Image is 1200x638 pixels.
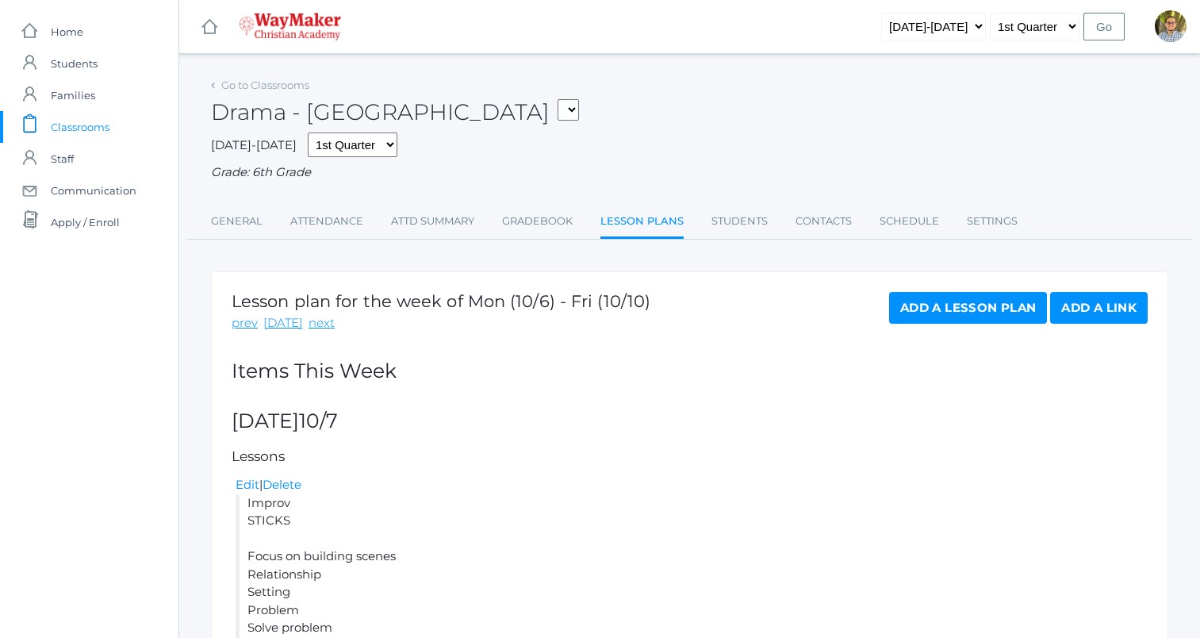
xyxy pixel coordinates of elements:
[263,477,301,492] a: Delete
[211,100,579,125] h2: Drama - [GEOGRAPHIC_DATA]
[1050,292,1148,324] a: Add a Link
[51,175,136,206] span: Communication
[600,206,684,240] a: Lesson Plans
[967,206,1018,237] a: Settings
[211,163,1168,182] div: Grade: 6th Grade
[232,449,1148,464] h5: Lessons
[1155,10,1187,42] div: Kylen Braileanu
[232,410,1148,432] h2: [DATE]
[51,16,83,48] span: Home
[263,314,303,332] a: [DATE]
[232,292,650,310] h1: Lesson plan for the week of Mon (10/6) - Fri (10/10)
[232,314,258,332] a: prev
[391,206,474,237] a: Attd Summary
[239,13,341,40] img: 4_waymaker-logo-stack-white.png
[1083,13,1125,40] input: Go
[51,143,74,175] span: Staff
[299,409,338,432] span: 10/7
[211,206,263,237] a: General
[796,206,852,237] a: Contacts
[711,206,768,237] a: Students
[236,476,1148,494] div: |
[889,292,1047,324] a: Add a Lesson Plan
[880,206,939,237] a: Schedule
[232,360,1148,382] h2: Items This Week
[51,48,98,79] span: Students
[502,206,573,237] a: Gradebook
[211,137,297,152] span: [DATE]-[DATE]
[51,79,95,111] span: Families
[309,314,335,332] a: next
[221,79,309,91] a: Go to Classrooms
[51,111,109,143] span: Classrooms
[290,206,363,237] a: Attendance
[236,477,259,492] a: Edit
[51,206,120,238] span: Apply / Enroll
